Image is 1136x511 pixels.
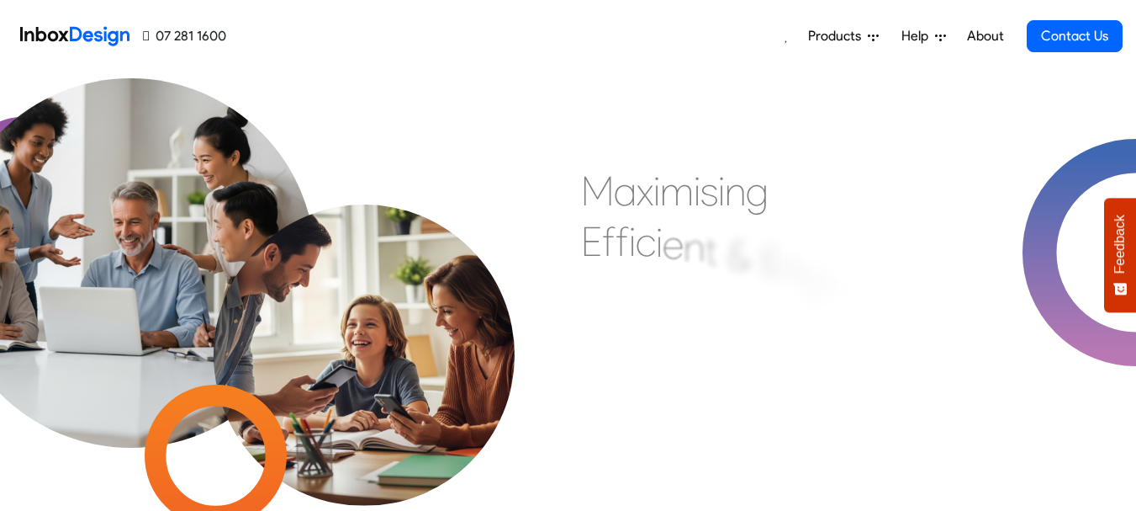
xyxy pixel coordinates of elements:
[962,19,1008,53] a: About
[656,217,663,268] div: i
[895,19,953,53] a: Help
[637,166,653,216] div: x
[700,166,718,216] div: s
[782,243,803,294] div: n
[663,219,684,269] div: e
[581,166,989,418] div: Maximising Efficient & Engagement, Connecting Schools, Families, and Students.
[761,237,782,287] div: E
[705,226,717,276] div: t
[616,216,629,267] div: f
[143,26,226,46] a: 07 281 1600
[1112,215,1128,274] span: Feedback
[803,251,826,301] div: g
[636,216,656,267] div: c
[629,216,636,267] div: i
[1104,198,1136,312] button: Feedback - Show survey
[653,166,660,216] div: i
[725,166,746,216] div: n
[614,166,637,216] div: a
[694,166,700,216] div: i
[801,19,885,53] a: Products
[660,166,694,216] div: m
[901,26,935,46] span: Help
[602,216,616,267] div: f
[1027,20,1123,52] a: Contact Us
[746,166,769,216] div: g
[581,216,602,267] div: E
[826,259,848,310] div: a
[176,129,552,506] img: parents_with_child.png
[581,166,614,216] div: M
[808,26,868,46] span: Products
[727,231,751,281] div: &
[684,221,705,272] div: n
[718,166,725,216] div: i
